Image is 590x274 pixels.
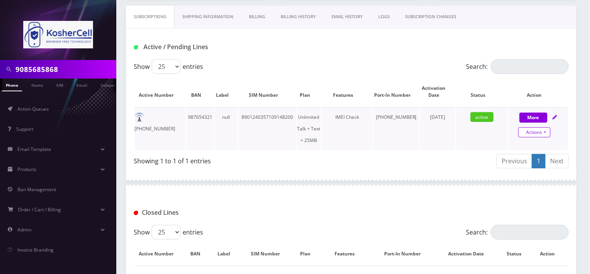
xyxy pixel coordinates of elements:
label: Search: [466,225,569,240]
span: Products [17,166,36,173]
a: LOGS [371,6,397,28]
a: Shipping Information [174,6,241,28]
input: Search in Company [16,62,114,77]
th: Label: activate to sort column ascending [213,243,242,265]
div: IMEI Check [321,111,373,123]
span: Action Queues [17,106,49,112]
a: Actions [518,127,550,137]
input: Search: [491,225,569,240]
h1: Active / Pending Lines [134,43,271,51]
th: SIM Number: activate to sort column ascending [243,243,295,265]
a: Company [97,79,122,91]
a: 1 [532,154,545,168]
th: BAN: activate to sort column ascending [186,77,214,106]
span: Support [16,126,33,132]
th: Status: activate to sort column ascending [456,77,507,106]
img: default.png [135,113,144,122]
div: Showing 1 to 1 of 1 entries [134,153,345,166]
a: SUBSCRIPTION CHANGES [397,6,464,28]
a: Next [545,154,569,168]
span: Email Template [17,146,51,152]
td: 987654321 [186,107,214,150]
a: SIM [52,79,67,91]
a: Billing History [273,6,324,28]
th: Plan: activate to sort column ascending [296,243,322,265]
img: Active / Pending Lines [134,45,138,50]
th: Label: activate to sort column ascending [215,77,238,106]
span: [DATE] [430,114,445,120]
th: Plan: activate to sort column ascending [297,77,321,106]
span: Invoice Branding [17,247,53,253]
a: Subscriptions [126,6,174,28]
td: null [215,107,238,150]
h1: Closed Lines [134,209,271,216]
th: Port-In Number: activate to sort column ascending [373,77,419,106]
a: Phone [2,79,22,91]
a: Billing [241,6,273,28]
th: Active Number: activate to sort column ascending [135,77,186,106]
a: Email [72,79,91,91]
span: active [471,112,493,122]
th: Port-In Number: activate to sort column ascending [375,243,438,265]
th: Active Number: activate to sort column descending [135,243,186,265]
th: Activation Date: activate to sort column ascending [420,77,455,106]
th: SIM Number: activate to sort column ascending [238,77,296,106]
td: Unlimited Talk + Text + 25MB [297,107,321,150]
select: Showentries [152,225,181,240]
th: BAN: activate to sort column ascending [186,243,212,265]
img: Closed Lines [134,211,138,215]
a: Name [28,79,47,91]
th: Activation Date: activate to sort column ascending [439,243,501,265]
span: Ban Management [17,186,56,193]
th: Action: activate to sort column ascending [508,77,568,106]
input: Search: [491,59,569,74]
th: Features: activate to sort column ascending [321,77,373,106]
td: [PHONE_NUMBER] [373,107,419,150]
a: EMAIL HISTORY [324,6,371,28]
th: Status: activate to sort column ascending [502,243,534,265]
select: Showentries [152,59,181,74]
button: More [519,113,547,123]
img: KosherCell [23,21,93,48]
a: Previous [497,154,532,168]
td: [PHONE_NUMBER] [135,107,186,150]
td: 8901240357109148200 [238,107,296,150]
span: Order / Cart / Billing [18,206,61,213]
span: Admin [17,226,31,233]
label: Search: [466,59,569,74]
th: Action : activate to sort column ascending [535,243,568,265]
label: Show entries [134,59,203,74]
th: Features: activate to sort column ascending [323,243,374,265]
label: Show entries [134,225,203,240]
